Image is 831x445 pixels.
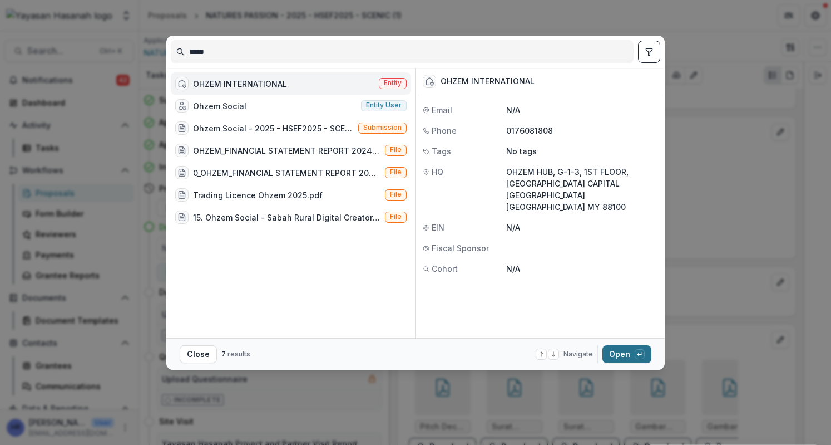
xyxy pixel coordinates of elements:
[432,104,452,116] span: Email
[180,345,217,363] button: Close
[506,166,658,213] p: OHZEM HUB, G-1-3, 1ST FLOOR, [GEOGRAPHIC_DATA] CAPITAL [GEOGRAPHIC_DATA] [GEOGRAPHIC_DATA] MY 88100
[432,125,457,136] span: Phone
[432,166,443,178] span: HQ
[432,263,458,275] span: Cohort
[506,145,537,157] p: No tags
[363,124,402,131] span: Submission
[638,41,660,63] button: toggle filters
[193,100,246,112] div: Ohzem Social
[193,212,380,223] div: 15. Ohzem Social - Sabah Rural Digital Creators .pdf
[432,222,444,233] span: EIN
[366,101,402,109] span: Entity user
[432,145,451,157] span: Tags
[441,77,535,86] div: OHZEM INTERNATIONAL
[390,213,402,221] span: File
[390,146,402,154] span: File
[432,242,489,254] span: Fiscal Sponsor
[193,78,287,90] div: OHZEM INTERNATIONAL
[390,190,402,198] span: File
[227,350,250,358] span: results
[193,189,323,201] div: Trading Licence Ohzem 2025.pdf
[506,263,658,275] p: N/A
[221,350,226,358] span: 7
[506,104,658,116] p: N/A
[602,345,651,363] button: Open
[193,123,354,134] div: Ohzem Social - 2025 - HSEF2025 - SCENIC (1)
[384,79,402,87] span: Entity
[390,168,402,176] span: File
[506,222,658,233] p: N/A
[193,145,380,157] div: OHZEM_FINANCIAL STATEMENT REPORT 2024.pdf
[563,349,593,359] span: Navigate
[193,167,380,179] div: 0_OHZEM_FINANCIAL STATEMENT REPORT 2024 (2).pdf.pdf.pdf
[506,125,658,136] p: 0176081808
